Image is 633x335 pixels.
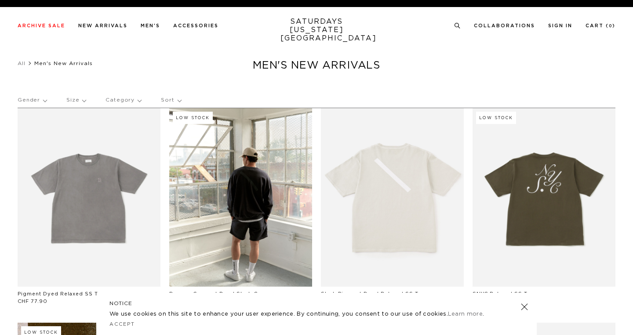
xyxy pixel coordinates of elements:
p: Category [105,90,141,110]
p: Size [66,90,86,110]
a: Pigment Dyed Relaxed SS Tee [18,291,105,296]
a: Bowery Garment Dyed Slash Crew [169,291,268,296]
div: Low Stock [173,112,213,124]
a: SATURDAYS[US_STATE][GEOGRAPHIC_DATA] [280,18,353,43]
p: Gender [18,90,47,110]
a: SNYC Relaxed SS Tee [473,291,534,296]
a: Men's [141,23,160,28]
p: We use cookies on this site to enhance your user experience. By continuing, you consent to our us... [109,310,492,319]
a: Collaborations [474,23,535,28]
a: Accept [109,322,135,327]
span: CHF 77.90 [18,299,47,304]
small: 0 [609,24,612,28]
span: Men's New Arrivals [34,61,93,66]
p: Sort [161,90,181,110]
a: Learn more [448,311,483,317]
a: Sign In [548,23,572,28]
a: Slash Pigment Dyed Relaxed SS Tee [321,291,425,296]
a: Archive Sale [18,23,65,28]
div: Low Stock [476,112,516,124]
h5: NOTICE [109,299,524,307]
a: All [18,61,25,66]
a: New Arrivals [78,23,127,28]
a: Accessories [173,23,218,28]
a: Cart (0) [586,23,615,28]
